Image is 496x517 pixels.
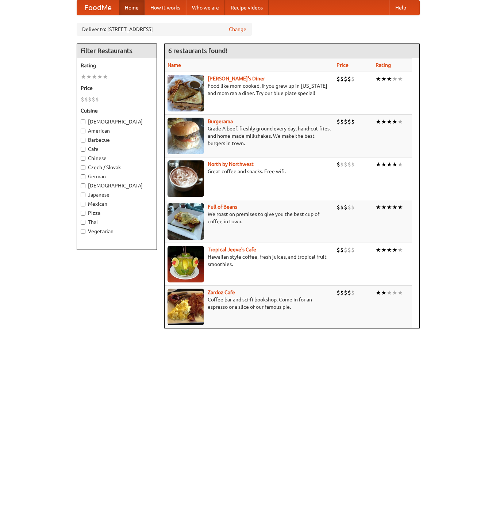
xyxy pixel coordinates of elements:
[119,0,145,15] a: Home
[81,119,85,124] input: [DEMOGRAPHIC_DATA]
[397,118,403,126] li: ★
[168,47,227,54] ng-pluralize: 6 restaurants found!
[387,246,392,254] li: ★
[81,107,153,114] h5: Cuisine
[392,160,397,168] li: ★
[81,165,85,170] input: Czech / Slovak
[168,253,331,268] p: Hawaiian style coffee, fresh juices, and tropical fruit smoothies.
[168,118,204,154] img: burgerama.jpg
[387,203,392,211] li: ★
[340,160,344,168] li: $
[351,203,355,211] li: $
[381,118,387,126] li: ★
[81,182,153,189] label: [DEMOGRAPHIC_DATA]
[81,136,153,144] label: Barbecue
[376,75,381,83] li: ★
[351,246,355,254] li: $
[392,203,397,211] li: ★
[381,203,387,211] li: ★
[351,160,355,168] li: $
[347,246,351,254] li: $
[208,247,256,252] b: Tropical Jeeve's Cafe
[397,203,403,211] li: ★
[81,145,153,153] label: Cafe
[168,62,181,68] a: Name
[81,62,153,69] h5: Rating
[351,118,355,126] li: $
[340,118,344,126] li: $
[95,95,99,103] li: $
[340,246,344,254] li: $
[168,125,331,147] p: Grade A beef, freshly ground every day, hand-cut fries, and home-made milkshakes. We make the bes...
[168,246,204,282] img: jeeves.jpg
[387,160,392,168] li: ★
[225,0,269,15] a: Recipe videos
[347,118,351,126] li: $
[229,26,246,33] a: Change
[337,246,340,254] li: $
[92,73,97,81] li: ★
[145,0,186,15] a: How it works
[381,246,387,254] li: ★
[168,296,331,311] p: Coffee bar and sci-fi bookshop. Come in for an espresso or a slice of our famous pie.
[387,75,392,83] li: ★
[337,62,349,68] a: Price
[97,73,103,81] li: ★
[168,160,204,197] img: north.jpg
[168,75,204,111] img: sallys.jpg
[376,203,381,211] li: ★
[387,118,392,126] li: ★
[381,75,387,83] li: ★
[81,211,85,216] input: Pizza
[186,0,225,15] a: Who we are
[103,73,108,81] li: ★
[344,160,347,168] li: $
[340,289,344,297] li: $
[381,289,387,297] li: ★
[81,129,85,133] input: American
[81,193,85,197] input: Japanese
[81,183,85,188] input: [DEMOGRAPHIC_DATA]
[81,73,86,81] li: ★
[81,229,85,234] input: Vegetarian
[387,289,392,297] li: ★
[376,160,381,168] li: ★
[81,156,85,161] input: Chinese
[397,289,403,297] li: ★
[81,191,153,198] label: Japanese
[392,75,397,83] li: ★
[88,95,92,103] li: $
[347,160,351,168] li: $
[81,173,153,180] label: German
[77,0,119,15] a: FoodMe
[381,160,387,168] li: ★
[81,84,153,92] h5: Price
[84,95,88,103] li: $
[168,289,204,325] img: zardoz.jpg
[208,289,235,295] b: Zardoz Cafe
[392,289,397,297] li: ★
[376,246,381,254] li: ★
[344,246,347,254] li: $
[340,203,344,211] li: $
[81,228,153,235] label: Vegetarian
[340,75,344,83] li: $
[347,75,351,83] li: $
[208,161,254,167] a: North by Northwest
[168,82,331,97] p: Food like mom cooked, if you grew up in [US_STATE] and mom ran a diner. Try our blue plate special!
[397,246,403,254] li: ★
[344,203,347,211] li: $
[81,209,153,217] label: Pizza
[81,218,153,226] label: Thai
[208,118,233,124] b: Burgerama
[81,155,153,162] label: Chinese
[208,204,237,210] a: Full of Beans
[337,160,340,168] li: $
[397,75,403,83] li: ★
[389,0,412,15] a: Help
[168,210,331,225] p: We roast on premises to give you the best cup of coffee in town.
[351,289,355,297] li: $
[344,75,347,83] li: $
[81,147,85,152] input: Cafe
[347,289,351,297] li: $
